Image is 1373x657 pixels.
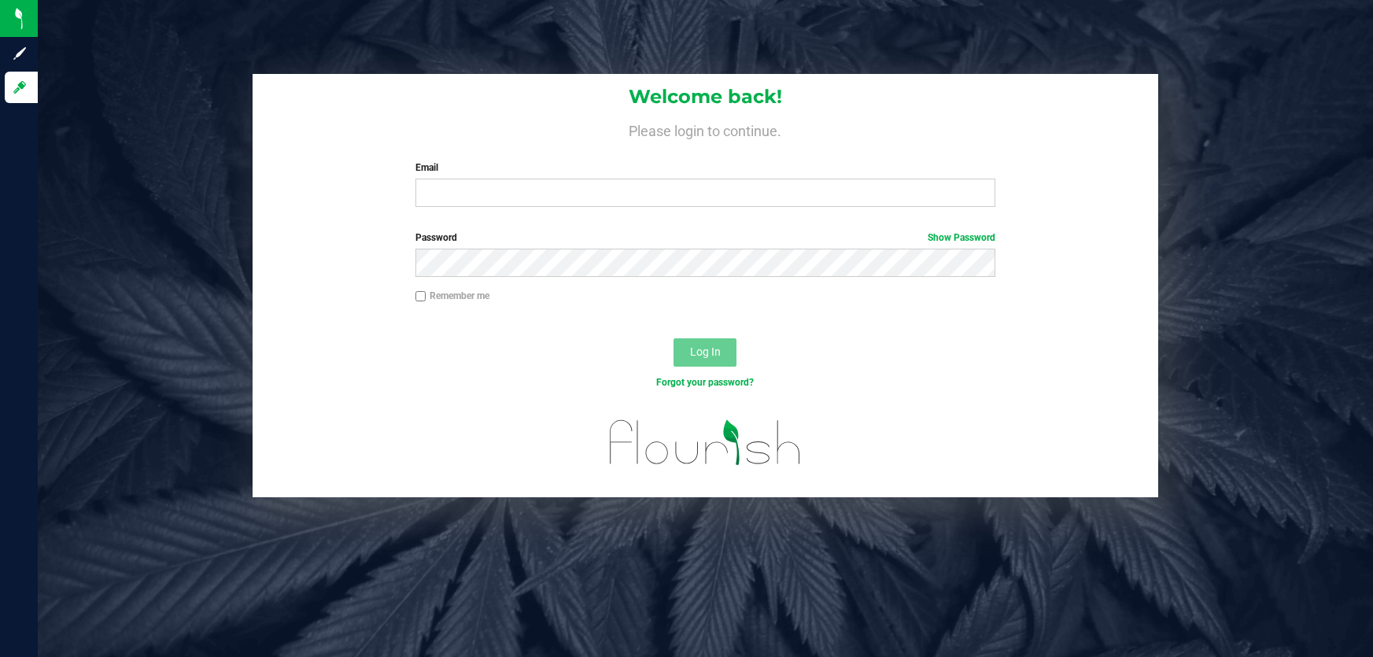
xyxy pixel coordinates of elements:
[415,232,457,243] span: Password
[253,87,1158,107] h1: Welcome back!
[690,345,721,358] span: Log In
[674,338,736,367] button: Log In
[656,377,754,388] a: Forgot your password?
[12,46,28,61] inline-svg: Sign up
[415,161,996,175] label: Email
[592,406,819,479] img: flourish_logo.svg
[415,291,426,302] input: Remember me
[12,79,28,95] inline-svg: Log in
[253,120,1158,138] h4: Please login to continue.
[928,232,995,243] a: Show Password
[415,289,489,303] label: Remember me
